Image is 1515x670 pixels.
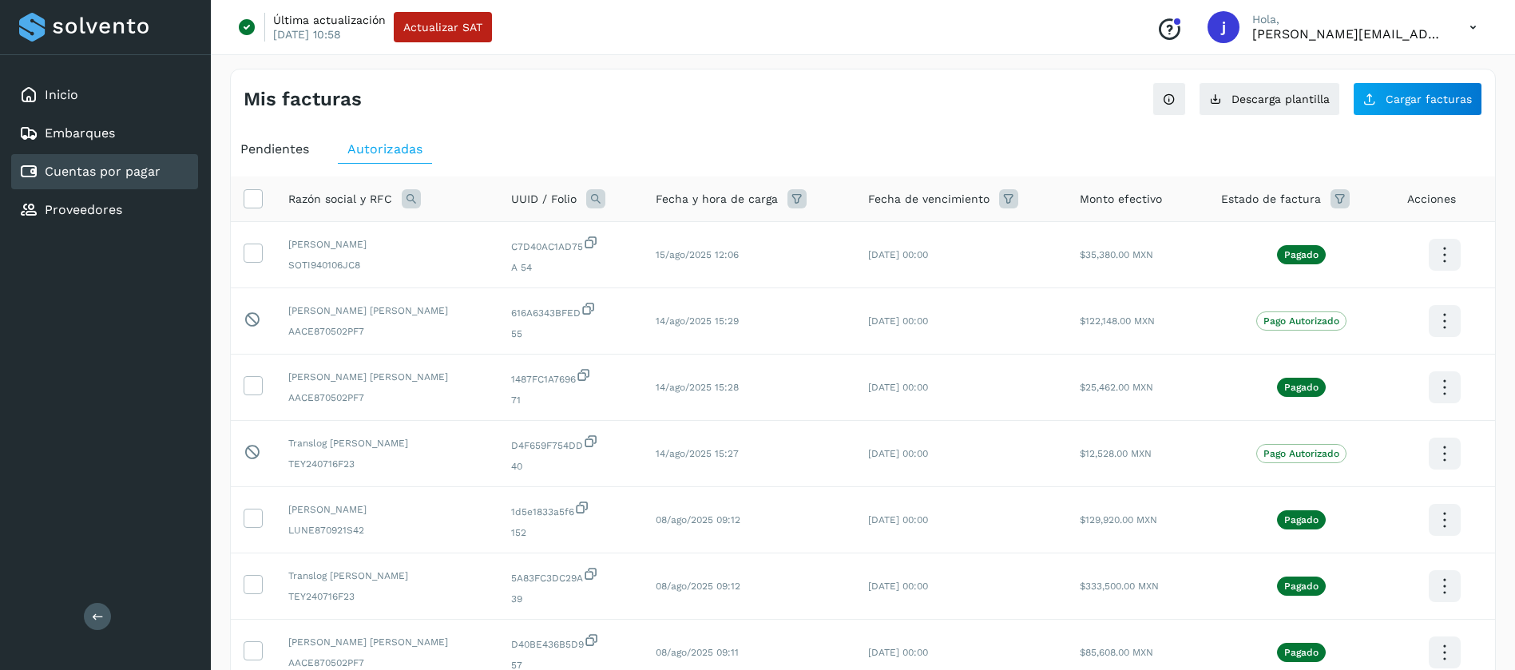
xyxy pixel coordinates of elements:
span: $129,920.00 MXN [1080,514,1157,525]
span: $122,148.00 MXN [1080,315,1155,327]
span: [PERSON_NAME] [PERSON_NAME] [288,303,486,318]
p: Pago Autorizado [1263,448,1339,459]
p: joseluis@enviopack.com [1252,26,1444,42]
span: Monto efectivo [1080,191,1162,208]
span: $35,380.00 MXN [1080,249,1153,260]
span: [DATE] 00:00 [868,581,928,592]
span: 1d5e1833a5f6 [511,500,630,519]
span: [DATE] 00:00 [868,382,928,393]
span: TEY240716F23 [288,457,486,471]
span: 616A6343BFED [511,301,630,320]
button: Actualizar SAT [394,12,492,42]
span: 152 [511,525,630,540]
span: Autorizadas [347,141,422,157]
p: Pago Autorizado [1263,315,1339,327]
span: [DATE] 00:00 [868,448,928,459]
span: Razón social y RFC [288,191,392,208]
span: [PERSON_NAME] [PERSON_NAME] [288,635,486,649]
span: [DATE] 00:00 [868,315,928,327]
p: [DATE] 10:58 [273,27,341,42]
span: [PERSON_NAME] [288,237,486,252]
a: Inicio [45,87,78,102]
span: Pendientes [240,141,309,157]
span: [PERSON_NAME] [PERSON_NAME] [288,370,486,384]
span: $12,528.00 MXN [1080,448,1152,459]
span: A 54 [511,260,630,275]
span: SOTI940106JC8 [288,258,486,272]
span: 08/ago/2025 09:12 [656,581,740,592]
p: Pagado [1284,514,1319,525]
span: AACE870502PF7 [288,324,486,339]
span: 55 [511,327,630,341]
span: Descarga plantilla [1231,93,1330,105]
span: 08/ago/2025 09:11 [656,647,739,658]
span: Translog [PERSON_NAME] [288,436,486,450]
a: Embarques [45,125,115,141]
span: 39 [511,592,630,606]
p: Última actualización [273,13,386,27]
p: Pagado [1284,249,1319,260]
span: [PERSON_NAME] [288,502,486,517]
span: [DATE] 00:00 [868,647,928,658]
span: AACE870502PF7 [288,656,486,670]
p: Hola, [1252,13,1444,26]
span: $85,608.00 MXN [1080,647,1153,658]
span: Acciones [1407,191,1456,208]
h4: Mis facturas [244,88,362,111]
span: LUNE870921S42 [288,523,486,537]
div: Cuentas por pagar [11,154,198,189]
button: Descarga plantilla [1199,82,1340,116]
span: 14/ago/2025 15:29 [656,315,739,327]
a: Cuentas por pagar [45,164,161,179]
span: Cargar facturas [1386,93,1472,105]
span: 15/ago/2025 12:06 [656,249,739,260]
span: AACE870502PF7 [288,391,486,405]
span: 40 [511,459,630,474]
span: UUID / Folio [511,191,577,208]
span: [DATE] 00:00 [868,514,928,525]
p: Pagado [1284,581,1319,592]
div: Embarques [11,116,198,151]
span: 14/ago/2025 15:27 [656,448,739,459]
span: 14/ago/2025 15:28 [656,382,739,393]
span: 71 [511,393,630,407]
span: C7D40AC1AD75 [511,235,630,254]
span: Fecha y hora de carga [656,191,778,208]
span: $333,500.00 MXN [1080,581,1159,592]
a: Proveedores [45,202,122,217]
span: D4F659F754DD [511,434,630,453]
span: Actualizar SAT [403,22,482,33]
div: Proveedores [11,192,198,228]
div: Inicio [11,77,198,113]
p: Pagado [1284,647,1319,658]
p: Pagado [1284,382,1319,393]
span: TEY240716F23 [288,589,486,604]
span: 1487FC1A7696 [511,367,630,387]
span: [DATE] 00:00 [868,249,928,260]
span: Estado de factura [1221,191,1321,208]
span: Translog [PERSON_NAME] [288,569,486,583]
span: 5A83FC3DC29A [511,566,630,585]
button: Cargar facturas [1353,82,1482,116]
span: 08/ago/2025 09:12 [656,514,740,525]
span: $25,462.00 MXN [1080,382,1153,393]
span: D40BE436B5D9 [511,632,630,652]
span: Fecha de vencimiento [868,191,990,208]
